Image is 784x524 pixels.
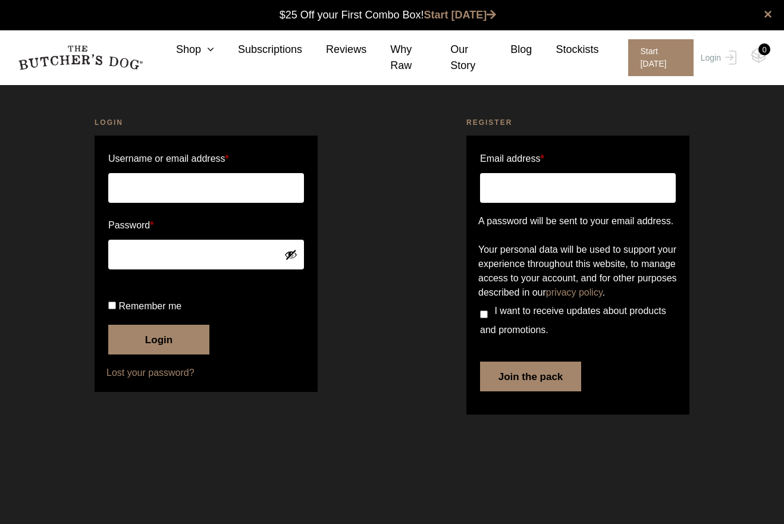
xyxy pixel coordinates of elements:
[751,48,766,63] img: TBD_Cart-Empty.png
[532,42,598,58] a: Stockists
[487,42,532,58] a: Blog
[480,362,581,391] button: Join the pack
[108,325,209,354] button: Login
[764,7,772,21] a: close
[302,42,366,58] a: Reviews
[480,306,666,335] span: I want to receive updates about products and promotions.
[424,9,497,21] a: Start [DATE]
[478,243,678,300] p: Your personal data will be used to support your experience throughout this website, to manage acc...
[698,39,736,76] a: Login
[480,310,488,318] input: I want to receive updates about products and promotions.
[108,216,304,235] label: Password
[546,287,603,297] a: privacy policy
[478,214,678,228] p: A password will be sent to your email address.
[108,149,304,168] label: Username or email address
[758,43,770,55] div: 0
[366,42,427,74] a: Why Raw
[108,302,116,309] input: Remember me
[118,301,181,311] span: Remember me
[95,117,318,128] h2: Login
[427,42,487,74] a: Our Story
[284,248,297,261] button: Show password
[106,366,306,380] a: Lost your password?
[214,42,302,58] a: Subscriptions
[628,39,693,76] span: Start [DATE]
[616,39,697,76] a: Start [DATE]
[152,42,214,58] a: Shop
[466,117,689,128] h2: Register
[480,149,544,168] label: Email address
